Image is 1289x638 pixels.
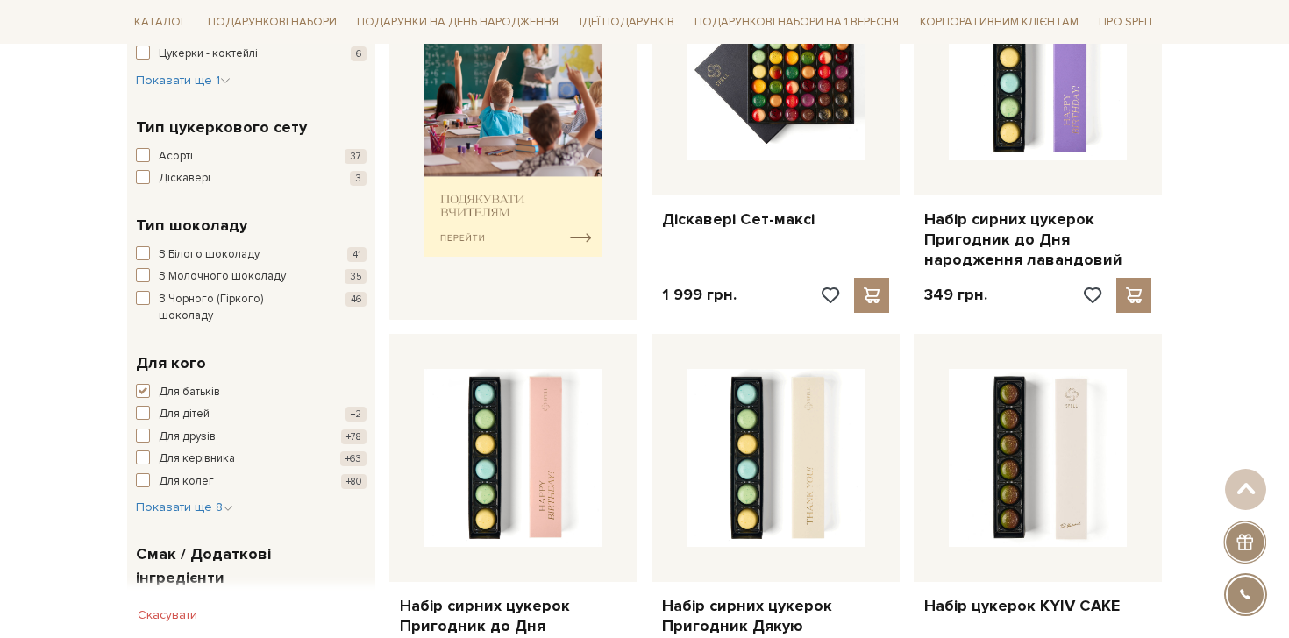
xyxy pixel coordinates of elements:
[136,116,307,139] span: Тип цукеркового сету
[159,268,286,286] span: З Молочного шоколаду
[127,9,194,36] a: Каталог
[136,72,231,89] button: Показати ще 1
[341,474,367,489] span: +80
[136,291,367,325] button: З Чорного (Гіркого) шоколаду 46
[136,351,206,375] span: Для кого
[136,406,367,423] button: Для дітей +2
[136,148,367,166] button: Асорті 37
[924,596,1151,616] a: Набір цукерок KYIV CAKE
[136,384,367,401] button: Для батьків
[347,247,367,262] span: 41
[345,292,367,307] span: 46
[159,170,210,188] span: Діскавері
[913,7,1086,37] a: Корпоративним клієнтам
[159,450,235,468] span: Для керівника
[201,9,344,36] a: Подарункові набори
[159,148,193,166] span: Асорті
[1092,9,1162,36] a: Про Spell
[351,46,367,61] span: 6
[159,473,214,491] span: Для колег
[136,246,367,264] button: З Білого шоколаду 41
[350,9,566,36] a: Подарунки на День народження
[662,285,737,305] p: 1 999 грн.
[136,46,367,63] button: Цукерки - коктейлі 6
[159,384,220,401] span: Для батьків
[136,499,233,516] button: Показати ще 8
[350,171,367,186] span: 3
[924,285,987,305] p: 349 грн.
[127,601,208,629] button: Скасувати
[345,269,367,284] span: 35
[345,149,367,164] span: 37
[573,9,681,36] a: Ідеї подарунків
[662,209,889,230] a: Діскавері Сет-максі
[159,291,318,325] span: З Чорного (Гіркого) шоколаду
[687,7,906,37] a: Подарункові набори на 1 Вересня
[159,429,216,446] span: Для друзів
[136,170,367,188] button: Діскавері 3
[136,73,231,88] span: Показати ще 1
[136,500,233,514] span: Показати ще 8
[424,11,602,257] img: banner
[340,451,367,466] span: +63
[136,429,367,446] button: Для друзів +78
[159,246,260,264] span: З Білого шоколаду
[136,473,367,491] button: Для колег +80
[341,429,367,444] span: +78
[924,209,1151,271] a: Набір сирних цукерок Пригодник до Дня народження лавандовий
[662,596,889,637] a: Набір сирних цукерок Пригодник Дякую
[136,542,362,590] span: Смак / Додаткові інгредієнти
[136,268,367,286] button: З Молочного шоколаду 35
[345,407,367,422] span: +2
[136,214,247,237] span: Тип шоколаду
[136,450,367,468] button: Для керівника +63
[159,46,258,63] span: Цукерки - коктейлі
[159,406,210,423] span: Для дітей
